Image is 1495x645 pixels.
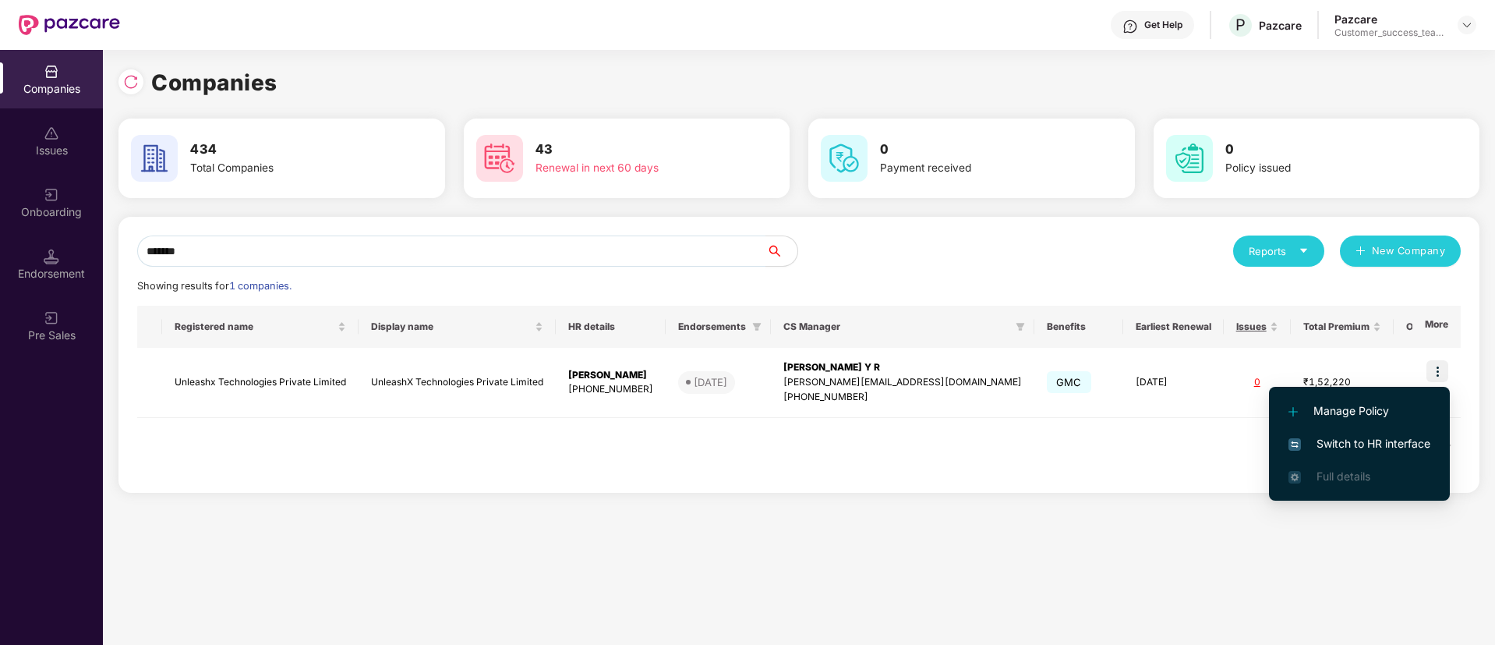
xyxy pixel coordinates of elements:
img: svg+xml;base64,PHN2ZyB3aWR0aD0iMjAiIGhlaWdodD0iMjAiIHZpZXdCb3g9IjAgMCAyMCAyMCIgZmlsbD0ibm9uZSIgeG... [44,187,59,203]
div: ₹1,52,220 [1303,375,1381,390]
th: Display name [359,306,556,348]
img: svg+xml;base64,PHN2ZyB4bWxucz0iaHR0cDovL3d3dy53My5vcmcvMjAwMC9zdmciIHdpZHRoPSIxNi4zNjMiIGhlaWdodD... [1288,471,1301,484]
span: 1 companies. [229,280,292,292]
button: search [765,236,798,267]
div: Customer_success_team_lead [1334,27,1444,39]
button: plusNew Company [1340,236,1461,267]
span: P [1235,16,1246,34]
div: Total Companies [190,160,387,177]
span: Registered name [175,321,334,333]
span: GMC [1047,371,1091,393]
span: New Company [1372,243,1446,259]
span: filter [749,317,765,336]
div: [PERSON_NAME][EMAIL_ADDRESS][DOMAIN_NAME] [783,375,1022,390]
img: svg+xml;base64,PHN2ZyB4bWxucz0iaHR0cDovL3d3dy53My5vcmcvMjAwMC9zdmciIHdpZHRoPSI2MCIgaGVpZ2h0PSI2MC... [1166,135,1213,182]
td: [DATE] [1123,348,1224,418]
img: svg+xml;base64,PHN2ZyBpZD0iSGVscC0zMngzMiIgeG1sbnM9Imh0dHA6Ly93d3cudzMub3JnLzIwMDAvc3ZnIiB3aWR0aD... [1122,19,1138,34]
th: Total Premium [1291,306,1394,348]
h1: Companies [151,66,277,100]
th: HR details [556,306,666,348]
span: Endorsements [678,321,746,333]
div: Payment received [880,160,1076,177]
img: svg+xml;base64,PHN2ZyBpZD0iQ29tcGFuaWVzIiB4bWxucz0iaHR0cDovL3d3dy53My5vcmcvMjAwMC9zdmciIHdpZHRoPS... [44,64,59,80]
span: Showing results for [137,280,292,292]
div: Policy issued [1225,160,1422,177]
th: Issues [1224,306,1291,348]
div: Pazcare [1334,12,1444,27]
div: Renewal in next 60 days [535,160,732,177]
div: Pazcare [1259,18,1302,33]
h3: 434 [190,140,387,160]
span: filter [1013,317,1028,336]
div: [PERSON_NAME] [568,368,653,383]
span: Display name [371,321,532,333]
img: svg+xml;base64,PHN2ZyB4bWxucz0iaHR0cDovL3d3dy53My5vcmcvMjAwMC9zdmciIHdpZHRoPSIxNiIgaGVpZ2h0PSIxNi... [1288,438,1301,451]
h3: 0 [1225,140,1422,160]
span: Ops Manager [1406,321,1468,333]
img: svg+xml;base64,PHN2ZyB3aWR0aD0iMTQuNSIgaGVpZ2h0PSIxNC41IiB2aWV3Qm94PSIwIDAgMTYgMTYiIGZpbGw9Im5vbm... [44,249,59,264]
th: Earliest Renewal [1123,306,1224,348]
th: More [1412,306,1461,348]
img: New Pazcare Logo [19,15,120,35]
span: filter [752,322,762,331]
span: Issues [1236,321,1267,333]
h3: 43 [535,140,732,160]
img: svg+xml;base64,PHN2ZyB3aWR0aD0iMjAiIGhlaWdodD0iMjAiIHZpZXdCb3g9IjAgMCAyMCAyMCIgZmlsbD0ibm9uZSIgeG... [44,310,59,326]
div: 0 [1236,375,1278,390]
div: Reports [1249,243,1309,259]
img: icon [1426,360,1448,382]
span: Manage Policy [1288,402,1430,420]
span: plus [1355,246,1366,258]
img: svg+xml;base64,PHN2ZyBpZD0iRHJvcGRvd24tMzJ4MzIiIHhtbG5zPSJodHRwOi8vd3d3LnczLm9yZy8yMDAwL3N2ZyIgd2... [1461,19,1473,31]
span: Switch to HR interface [1288,435,1430,452]
div: [PHONE_NUMBER] [783,390,1022,405]
img: svg+xml;base64,PHN2ZyB4bWxucz0iaHR0cDovL3d3dy53My5vcmcvMjAwMC9zdmciIHdpZHRoPSIxMi4yMDEiIGhlaWdodD... [1288,407,1298,416]
img: svg+xml;base64,PHN2ZyBpZD0iUmVsb2FkLTMyeDMyIiB4bWxucz0iaHR0cDovL3d3dy53My5vcmcvMjAwMC9zdmciIHdpZH... [123,74,139,90]
div: [DATE] [694,374,727,390]
img: svg+xml;base64,PHN2ZyB4bWxucz0iaHR0cDovL3d3dy53My5vcmcvMjAwMC9zdmciIHdpZHRoPSI2MCIgaGVpZ2h0PSI2MC... [476,135,523,182]
span: CS Manager [783,321,1009,333]
th: Registered name [162,306,359,348]
div: [PERSON_NAME] Y R [783,360,1022,375]
img: svg+xml;base64,PHN2ZyB4bWxucz0iaHR0cDovL3d3dy53My5vcmcvMjAwMC9zdmciIHdpZHRoPSI2MCIgaGVpZ2h0PSI2MC... [131,135,178,182]
h3: 0 [880,140,1076,160]
div: Get Help [1144,19,1182,31]
span: search [765,245,797,257]
div: [PHONE_NUMBER] [568,382,653,397]
span: Full details [1317,470,1370,483]
span: caret-down [1299,246,1309,256]
img: svg+xml;base64,PHN2ZyBpZD0iSXNzdWVzX2Rpc2FibGVkIiB4bWxucz0iaHR0cDovL3d3dy53My5vcmcvMjAwMC9zdmciIH... [44,126,59,141]
th: Benefits [1034,306,1123,348]
td: UnleashX Technologies Private Limited [359,348,556,418]
span: Total Premium [1303,321,1370,333]
img: svg+xml;base64,PHN2ZyB4bWxucz0iaHR0cDovL3d3dy53My5vcmcvMjAwMC9zdmciIHdpZHRoPSI2MCIgaGVpZ2h0PSI2MC... [821,135,868,182]
td: Unleashx Technologies Private Limited [162,348,359,418]
span: filter [1016,322,1025,331]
